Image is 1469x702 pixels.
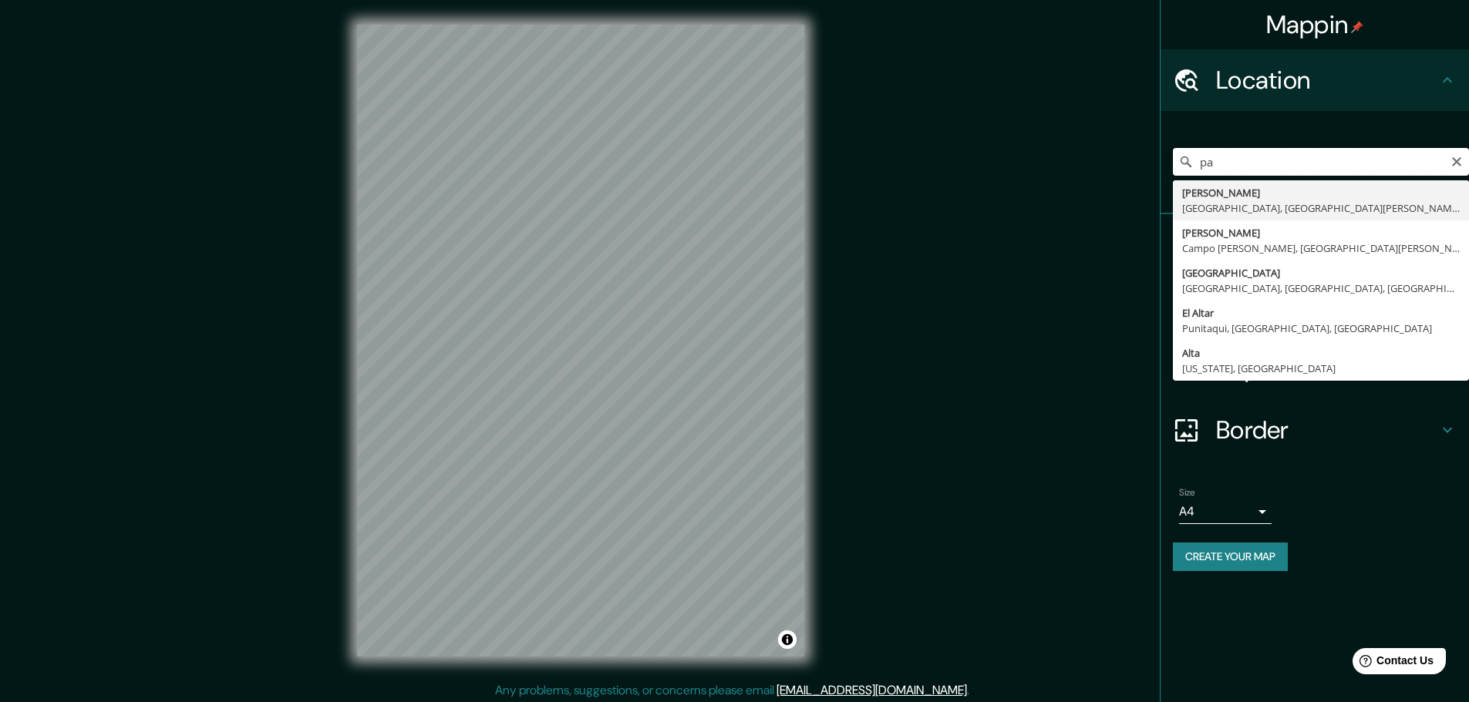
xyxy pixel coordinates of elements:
div: Alta [1182,345,1460,361]
div: Punitaqui, [GEOGRAPHIC_DATA], [GEOGRAPHIC_DATA] [1182,321,1460,336]
label: Size [1179,486,1195,499]
img: pin-icon.png [1351,21,1363,33]
a: [EMAIL_ADDRESS][DOMAIN_NAME] [777,682,967,698]
div: Style [1161,276,1469,338]
h4: Mappin [1266,9,1364,40]
p: Any problems, suggestions, or concerns please email . [495,681,969,700]
div: [GEOGRAPHIC_DATA] [1182,265,1460,280]
div: El Altar [1182,305,1460,321]
button: Clear [1450,153,1463,168]
div: Campo [PERSON_NAME], [GEOGRAPHIC_DATA][PERSON_NAME], A4407, [GEOGRAPHIC_DATA] [1182,240,1460,256]
div: Layout [1161,338,1469,399]
div: Pins [1161,214,1469,276]
div: Location [1161,49,1469,111]
div: Border [1161,399,1469,461]
div: [US_STATE], [GEOGRAPHIC_DATA] [1182,361,1460,376]
div: A4 [1179,499,1272,524]
div: [PERSON_NAME] [1182,185,1460,200]
div: . [969,681,972,700]
div: . [972,681,975,700]
button: Create your map [1173,542,1288,571]
button: Toggle attribution [778,630,797,649]
canvas: Map [357,25,804,657]
h4: Layout [1216,353,1438,384]
div: [GEOGRAPHIC_DATA], [GEOGRAPHIC_DATA], [GEOGRAPHIC_DATA] [1182,280,1460,296]
div: [PERSON_NAME] [1182,225,1460,240]
iframe: Help widget launcher [1332,642,1452,685]
h4: Border [1216,415,1438,445]
h4: Location [1216,65,1438,96]
div: [GEOGRAPHIC_DATA], [GEOGRAPHIC_DATA][PERSON_NAME], A4412, [GEOGRAPHIC_DATA] [1182,200,1460,216]
input: Pick your city or area [1173,148,1469,176]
